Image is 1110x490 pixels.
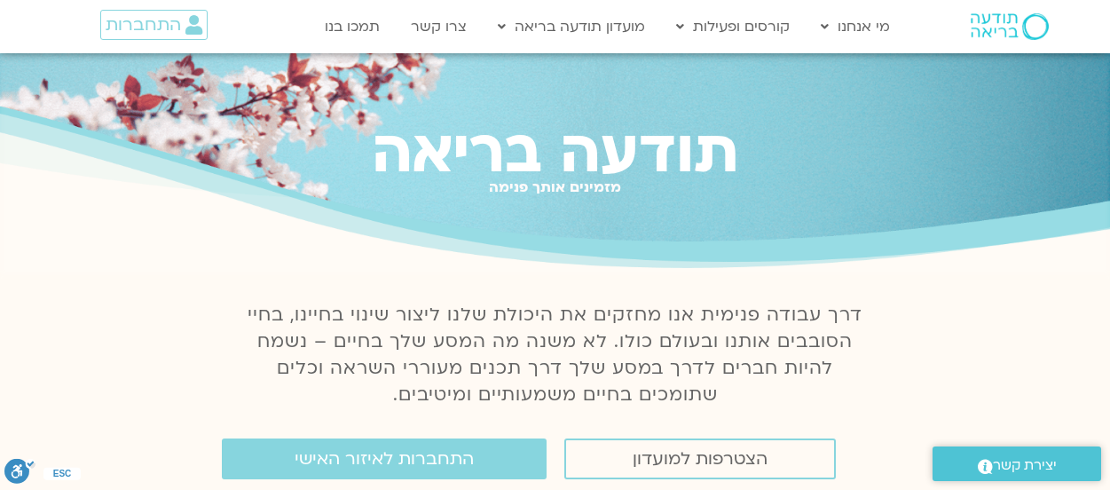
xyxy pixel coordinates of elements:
a: מי אנחנו [812,10,899,43]
span: התחברות [106,15,181,35]
a: צרו קשר [402,10,476,43]
a: הצטרפות למועדון [564,439,836,479]
a: קורסים ופעילות [667,10,799,43]
a: התחברות [100,10,208,40]
span: התחברות לאיזור האישי [295,449,474,469]
p: דרך עבודה פנימית אנו מחזקים את היכולת שלנו ליצור שינוי בחיינו, בחיי הסובבים אותנו ובעולם כולו. לא... [238,302,873,408]
span: יצירת קשר [993,454,1057,478]
a: התחברות לאיזור האישי [222,439,547,479]
a: יצירת קשר [933,447,1101,481]
a: תמכו בנו [316,10,389,43]
a: מועדון תודעה בריאה [489,10,654,43]
span: הצטרפות למועדון [633,449,768,469]
img: תודעה בריאה [971,13,1049,40]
